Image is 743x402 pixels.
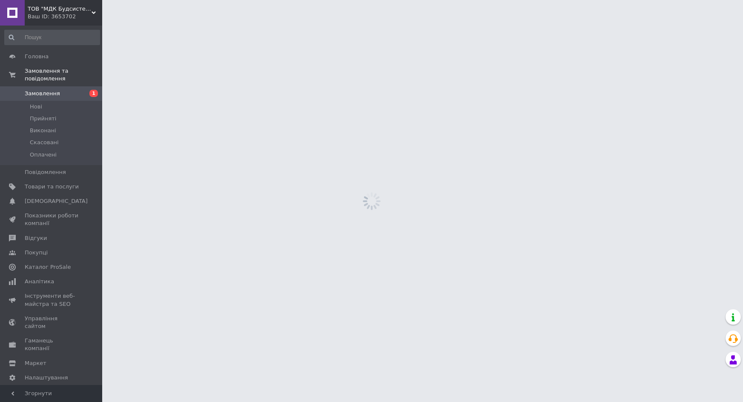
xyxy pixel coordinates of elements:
[28,13,102,20] div: Ваш ID: 3653702
[25,212,79,227] span: Показники роботи компанії
[25,359,46,367] span: Маркет
[30,103,42,111] span: Нові
[25,168,66,176] span: Повідомлення
[25,263,71,271] span: Каталог ProSale
[25,374,68,382] span: Налаштування
[25,292,79,308] span: Інструменти веб-майстра та SEO
[25,183,79,191] span: Товари та послуги
[25,278,54,285] span: Аналітика
[25,53,49,60] span: Головна
[30,127,56,134] span: Виконані
[25,67,102,83] span: Замовлення та повідомлення
[30,115,56,123] span: Прийняті
[25,90,60,97] span: Замовлення
[25,337,79,352] span: Гаманець компанії
[25,249,48,257] span: Покупці
[25,234,47,242] span: Відгуки
[25,197,88,205] span: [DEMOGRAPHIC_DATA]
[25,315,79,330] span: Управління сайтом
[28,5,92,13] span: ТОВ "МДК Будсистема"
[89,90,98,97] span: 1
[30,151,57,159] span: Оплачені
[30,139,59,146] span: Скасовані
[4,30,100,45] input: Пошук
